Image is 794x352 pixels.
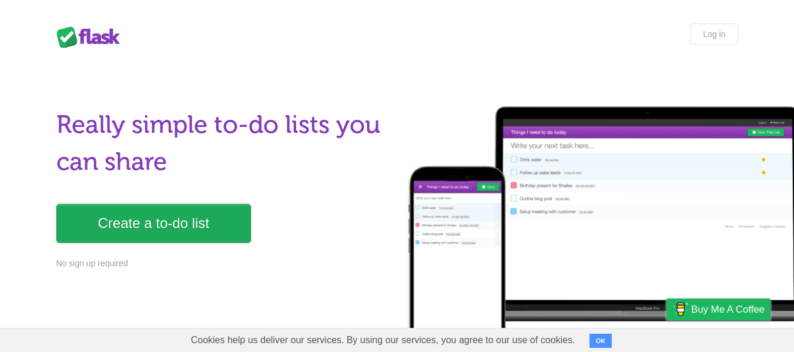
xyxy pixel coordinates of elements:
a: Log in [691,24,738,45]
span: Buy me a coffee [691,299,765,320]
div: Flask Lists [56,26,127,48]
a: Buy me a coffee [666,299,770,320]
a: Create a to-do list [56,204,251,243]
p: No sign up required [56,257,390,270]
img: Buy me a coffee [672,299,688,319]
h1: Really simple to-do lists you can share [56,106,390,180]
span: Cookies help us deliver our services. By using our services, you agree to our use of cookies. [179,328,587,352]
button: OK [589,334,612,348]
